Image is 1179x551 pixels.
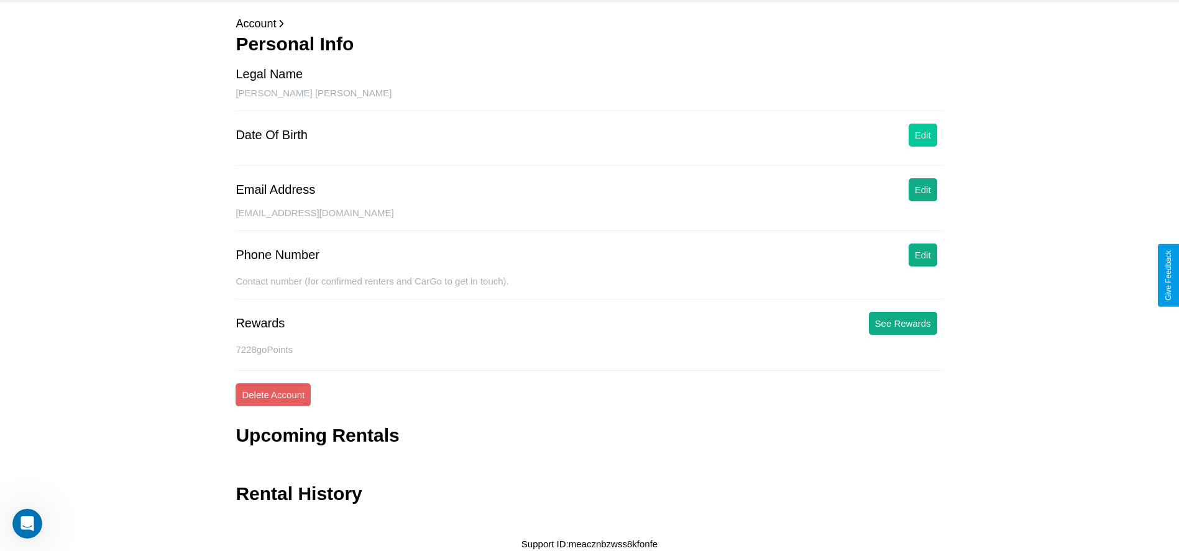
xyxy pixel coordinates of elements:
[909,178,937,201] button: Edit
[236,183,315,197] div: Email Address
[236,248,319,262] div: Phone Number
[909,124,937,147] button: Edit
[236,316,285,330] div: Rewards
[1164,250,1173,301] div: Give Feedback
[909,244,937,266] button: Edit
[236,34,943,55] h3: Personal Info
[12,509,42,539] iframe: Intercom live chat
[236,88,943,111] div: [PERSON_NAME] [PERSON_NAME]
[236,207,943,231] div: [EMAIL_ADDRESS][DOMAIN_NAME]
[236,383,311,406] button: Delete Account
[236,483,362,504] h3: Rental History
[869,312,937,335] button: See Rewards
[236,128,308,142] div: Date Of Birth
[236,425,399,446] h3: Upcoming Rentals
[236,14,943,34] p: Account
[236,276,943,299] div: Contact number (for confirmed renters and CarGo to get in touch).
[236,341,943,358] p: 7228 goPoints
[236,67,303,81] div: Legal Name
